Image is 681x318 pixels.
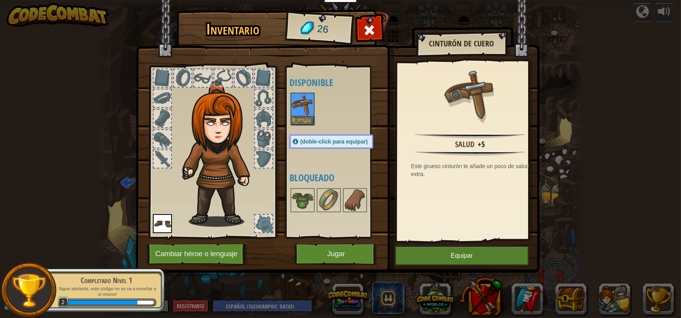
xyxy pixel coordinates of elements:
[182,21,284,38] h1: Inventario
[289,77,389,88] h4: Disponible
[478,139,485,150] div: +5
[411,162,533,178] div: Este grueso cinturón te añade un poco de salud extra.
[318,189,340,211] img: portrait.png
[56,275,156,286] div: Completado Nivel 1
[444,68,496,120] img: portrait.png
[56,286,156,297] p: Sigue adelante, este código no se va a enseñar a sí mismo!
[153,214,172,233] img: portrait.png
[455,139,475,150] div: Salud
[395,246,529,266] button: Equipar
[58,297,69,308] span: 2
[424,39,499,48] h2: Cinturón de Cuero
[415,151,525,156] img: hr.png
[317,22,329,37] span: 26
[291,116,314,125] button: Equipar
[291,189,314,211] img: portrait.png
[179,81,264,227] img: hair_f2.png
[415,133,525,138] img: hr.png
[300,138,368,145] span: (doble-click para equipar)
[147,243,248,265] button: Cambiar héroe o lenguaje
[289,172,389,183] h4: Bloqueado
[11,272,47,308] img: trophy.png
[344,189,366,211] img: portrait.png
[291,94,314,116] img: portrait.png
[295,243,378,265] button: Jugar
